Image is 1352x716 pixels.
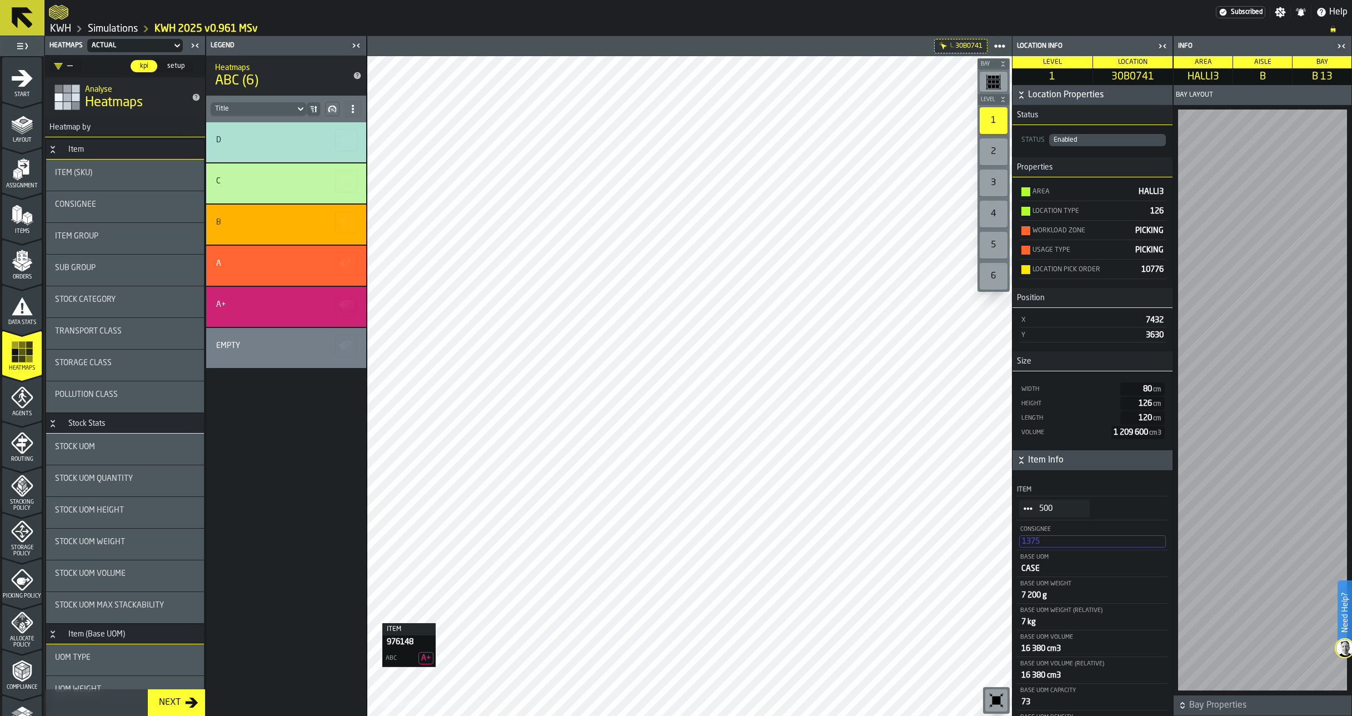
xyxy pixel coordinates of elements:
span: 80 [1143,385,1163,393]
div: Status [1019,136,1047,144]
div: stat-Stock UOM [46,434,204,465]
div: Title [55,569,195,578]
div: Title [55,474,195,483]
span: cm [1153,386,1161,393]
span: 7 kg [1021,618,1036,626]
a: logo-header [49,2,68,22]
button: button- [1012,85,1173,105]
span: Compliance [2,684,42,690]
div: Title [216,300,353,309]
span: Transport Class [55,327,122,336]
div: Menu Subscription [1216,6,1265,18]
span: Orders [2,274,42,280]
span: 1 [1015,71,1090,83]
span: cm3 [1149,430,1161,436]
div: Title [55,538,195,546]
div: Title [55,168,195,177]
div: stat-Stock UOM Volume [46,560,204,591]
div: StatList-item-Length [1020,411,1165,425]
span: Area [1195,59,1212,66]
span: Heatmap by [45,123,91,132]
div: Title [216,136,353,145]
div: StatusDropdownMenuValue-Enabled [1019,134,1166,146]
span: Location Properties [1028,88,1170,102]
div: 2 [980,138,1007,165]
label: button-toggle-Help [1311,6,1352,19]
div: Volume [1020,429,1107,436]
div: Title [55,442,195,451]
span: cm [1153,415,1161,422]
li: menu Items [2,194,42,238]
span: Bay Layout [1176,91,1213,99]
div: 976148 [382,635,436,649]
h3: title-section-Heatmap by [45,117,205,137]
div: StatList-item-500 [1017,496,1168,520]
label: Item [382,623,436,635]
div: DropdownMenuValue- [211,102,306,116]
div: Next [154,696,185,709]
button: button- [325,102,340,116]
a: link-to-/wh/i/4fb45246-3b77-4bb5-b880-c337c3c5facb [50,23,71,35]
span: B 13 [1295,71,1349,83]
div: DropdownMenuValue-Enabled [1054,136,1161,144]
div: 6 [980,263,1007,290]
div: Title [55,263,195,272]
div: stat- [206,246,366,286]
span: Position [1012,294,1045,302]
div: stat-Stock UOM Quantity [46,465,204,496]
div: Title [55,685,195,694]
span: Stock UOM Quantity [55,474,133,483]
li: menu Picking Policy [2,559,42,603]
button: button- [1012,450,1173,470]
div: Y [1021,331,1141,339]
div: button-toolbar-undefined [977,105,1010,136]
div: button-toolbar-undefined [977,230,1010,261]
div: stat- [206,122,366,162]
div: stat-UOM Type [46,644,204,675]
div: Title [55,653,195,662]
div: Info [1176,42,1334,50]
div: StatList-item-Base UOM Weight [1017,577,1168,604]
span: cm [1153,401,1161,407]
span: 16 380 cm3 [1021,672,1061,679]
div: Legend [208,42,348,49]
span: B [1235,71,1290,83]
span: 120 [1139,414,1163,422]
div: Base Uom [1019,554,1166,561]
span: Aisle [1254,59,1271,66]
span: Stock UOM [55,442,95,451]
div: Empty [216,341,240,350]
div: Title [55,295,195,304]
div: Title [216,341,353,350]
div: stat-Storage Class [46,350,204,381]
div: Title [55,327,195,336]
div: stat- [206,328,366,368]
div: StatList-item-Base UOM Weight (Relative) [1017,604,1168,630]
span: Stock UOM Max Stackability [55,601,164,610]
div: Item [62,145,91,154]
div: title-Heatmaps [45,77,205,117]
span: Pollution Class [55,390,118,399]
div: Stock Stats [62,419,112,428]
div: thumb [158,60,193,72]
div: stat-Consignee [46,191,204,222]
label: Need Help? [1339,581,1351,644]
div: Base UOM Weight (Relative) [1019,607,1166,614]
span: Routing [2,456,42,463]
button: button- [1174,695,1351,715]
div: stat-Stock UOM Height [46,497,204,528]
div: stat- [206,205,366,245]
span: CASE [1021,565,1040,573]
h3: title-section-Properties [1012,157,1173,177]
div: thumb [131,60,157,72]
div: Title [55,200,195,209]
span: Layout [2,137,42,143]
div: stat-UOM Weight [46,676,204,707]
div: StatList-item-Base Uom [1017,550,1168,577]
label: button-toggle-Close me [348,39,364,52]
li: menu Start [2,57,42,102]
div: Title [55,359,195,367]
